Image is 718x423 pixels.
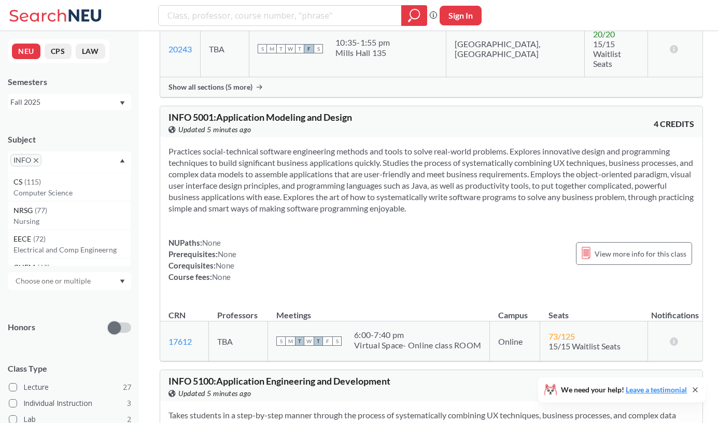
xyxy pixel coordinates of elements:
th: Campus [490,299,540,321]
label: Individual Instruction [9,397,131,410]
button: NEU [12,44,40,59]
th: Professors [209,299,268,321]
span: INFO 5100 : Application Engineering and Development [168,375,390,387]
th: Seats [540,299,648,321]
span: S [332,336,342,346]
span: F [304,44,314,53]
div: 6:00 - 7:40 pm [354,330,481,340]
span: EECE [13,233,33,245]
section: Practices social-technical software engineering methods and tools to solve real-world problems. E... [168,146,694,214]
button: LAW [76,44,105,59]
div: Mills Hall 135 [335,48,390,58]
div: Dropdown arrow [8,272,131,290]
p: Honors [8,321,35,333]
span: None [216,261,234,270]
span: S [314,44,323,53]
td: [GEOGRAPHIC_DATA], [GEOGRAPHIC_DATA] [446,21,585,77]
span: M [267,44,276,53]
span: INFO 5001 : Application Modeling and Design [168,111,352,123]
span: None [212,272,231,281]
span: T [276,44,286,53]
div: Subject [8,134,131,145]
p: Electrical and Comp Engineerng [13,245,131,255]
span: 73 / 125 [548,331,575,341]
span: Updated 5 minutes ago [178,388,251,399]
span: CHEM [13,262,37,273]
span: 20 / 20 [593,29,615,39]
span: View more info for this class [595,247,686,260]
span: NRSG [13,205,35,216]
a: 20243 [168,44,192,54]
th: Meetings [268,299,490,321]
span: Show all sections (5 more) [168,82,252,92]
span: S [276,336,286,346]
a: Leave a testimonial [626,385,687,394]
div: Fall 2025Dropdown arrow [8,94,131,110]
input: Class, professor, course number, "phrase" [166,7,394,24]
span: Updated 5 minutes ago [178,124,251,135]
div: magnifying glass [401,5,427,26]
label: Lecture [9,380,131,394]
button: Sign In [440,6,482,25]
div: Fall 2025 [10,96,119,108]
p: Nursing [13,216,131,227]
p: Computer Science [13,188,131,198]
td: TBA [201,21,249,77]
div: Semesters [8,76,131,88]
span: F [323,336,332,346]
a: 17612 [168,336,192,346]
span: T [314,336,323,346]
span: ( 77 ) [35,206,47,215]
td: Online [490,321,540,361]
input: Choose one or multiple [10,275,97,287]
th: Notifications [648,299,702,321]
span: None [218,249,236,259]
span: We need your help! [561,386,687,393]
div: NUPaths: Prerequisites: Corequisites: Course fees: [168,237,236,283]
svg: Dropdown arrow [120,159,125,163]
span: 4 CREDITS [654,118,694,130]
span: W [304,336,314,346]
td: TBA [209,321,268,361]
span: T [295,44,304,53]
button: CPS [45,44,72,59]
span: 15/15 Waitlist Seats [593,39,621,68]
span: 3 [127,398,131,409]
span: W [286,44,295,53]
span: CS [13,176,24,188]
div: Show all sections (5 more) [160,77,702,97]
span: 27 [123,382,131,393]
span: ( 69 ) [37,263,50,272]
span: 15/15 Waitlist Seats [548,341,621,351]
span: ( 72 ) [33,234,46,243]
div: 10:35 - 1:55 pm [335,37,390,48]
span: M [286,336,295,346]
span: None [202,238,221,247]
span: Class Type [8,363,131,374]
svg: magnifying glass [408,8,420,23]
div: Virtual Space- Online class ROOM [354,340,481,350]
svg: X to remove pill [34,158,38,163]
span: S [258,44,267,53]
svg: Dropdown arrow [120,279,125,284]
svg: Dropdown arrow [120,101,125,105]
div: INFOX to remove pillDropdown arrowCS(115)Computer ScienceNRSG(77)NursingEECE(72)Electrical and Co... [8,151,131,173]
span: ( 115 ) [24,177,41,186]
span: T [295,336,304,346]
div: CRN [168,309,186,321]
span: INFOX to remove pill [10,154,41,166]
